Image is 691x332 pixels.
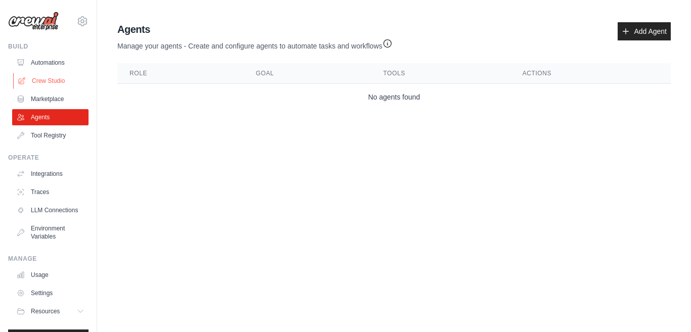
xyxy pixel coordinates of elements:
a: Settings [12,285,89,301]
th: Role [117,63,244,84]
a: Tool Registry [12,127,89,144]
h2: Agents [117,22,393,36]
td: No agents found [117,84,671,111]
a: Marketplace [12,91,89,107]
th: Tools [371,63,510,84]
div: Build [8,42,89,51]
a: Environment Variables [12,220,89,245]
div: Manage [8,255,89,263]
th: Goal [244,63,371,84]
a: Usage [12,267,89,283]
a: Integrations [12,166,89,182]
a: Agents [12,109,89,125]
th: Actions [510,63,671,84]
img: Logo [8,12,59,31]
p: Manage your agents - Create and configure agents to automate tasks and workflows [117,36,393,51]
a: LLM Connections [12,202,89,218]
a: Add Agent [618,22,671,40]
div: Operate [8,154,89,162]
button: Resources [12,303,89,319]
a: Crew Studio [13,73,90,89]
span: Resources [31,307,60,315]
a: Traces [12,184,89,200]
a: Automations [12,55,89,71]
